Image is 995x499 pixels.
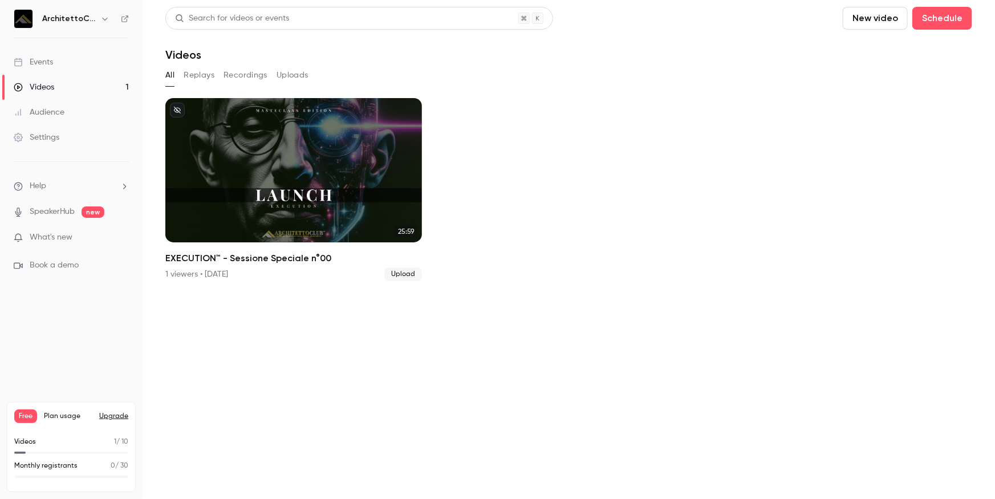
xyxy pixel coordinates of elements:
[14,56,53,68] div: Events
[114,439,116,445] span: 1
[165,7,972,492] section: Videos
[14,10,33,28] img: ArchitettoClub
[165,269,228,280] div: 1 viewers • [DATE]
[14,82,54,93] div: Videos
[14,437,36,447] p: Videos
[14,461,78,471] p: Monthly registrants
[395,225,417,238] span: 25:59
[184,66,214,84] button: Replays
[42,13,96,25] h6: ArchitettoClub
[165,98,422,281] a: 25:59EXECUTION™ - Sessione Speciale n°001 viewers • [DATE]Upload
[99,412,128,421] button: Upgrade
[170,103,185,117] button: unpublished
[111,461,128,471] p: / 30
[30,206,75,218] a: SpeakerHub
[277,66,308,84] button: Uploads
[165,48,201,62] h1: Videos
[30,232,72,244] span: What's new
[175,13,289,25] div: Search for videos or events
[14,409,37,423] span: Free
[44,412,92,421] span: Plan usage
[384,267,422,281] span: Upload
[165,98,972,281] ul: Videos
[114,437,128,447] p: / 10
[165,66,174,84] button: All
[912,7,972,30] button: Schedule
[30,259,79,271] span: Book a demo
[165,251,422,265] h2: EXECUTION™ - Sessione Speciale n°00
[14,180,129,192] li: help-dropdown-opener
[115,233,129,243] iframe: Noticeable Trigger
[82,206,104,218] span: new
[843,7,908,30] button: New video
[14,132,59,143] div: Settings
[14,107,64,118] div: Audience
[111,463,115,469] span: 0
[224,66,267,84] button: Recordings
[165,98,422,281] li: EXECUTION™ - Sessione Speciale n°00
[30,180,46,192] span: Help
